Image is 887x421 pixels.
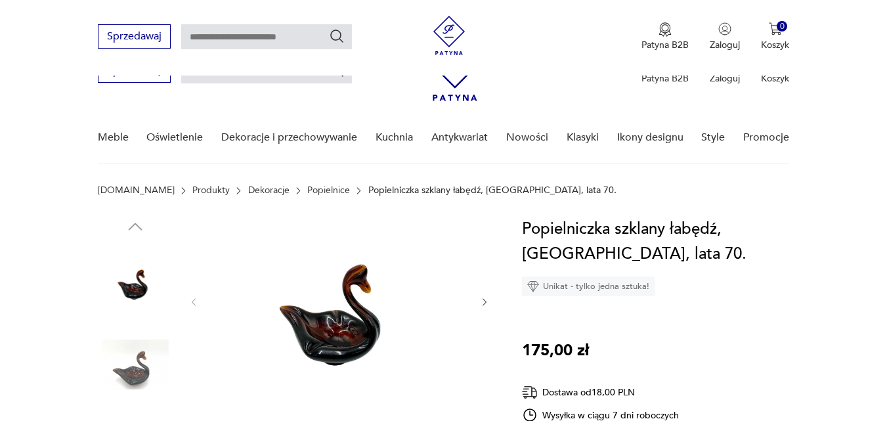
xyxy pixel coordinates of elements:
[641,22,689,51] button: Patyna B2B
[522,384,680,401] div: Dostawa od 18,00 PLN
[769,22,782,35] img: Ikona koszyka
[506,112,548,163] a: Nowości
[761,39,789,51] p: Koszyk
[98,24,171,49] button: Sprzedawaj
[761,22,789,51] button: 0Koszyk
[376,112,413,163] a: Kuchnia
[212,217,465,386] img: Zdjęcie produktu Popielniczka szklany łabędź, Polska, lata 70.
[710,39,740,51] p: Zaloguj
[429,16,469,55] img: Patyna - sklep z meblami i dekoracjami vintage
[641,22,689,51] a: Ikona medaluPatyna B2B
[98,327,173,402] img: Zdjęcie produktu Popielniczka szklany łabędź, Polska, lata 70.
[527,280,539,292] img: Ikona diamentu
[98,112,129,163] a: Meble
[522,217,799,267] h1: Popielniczka szklany łabędź, [GEOGRAPHIC_DATA], lata 70.
[307,185,350,196] a: Popielnice
[743,112,789,163] a: Promocje
[98,33,171,42] a: Sprzedawaj
[777,21,788,32] div: 0
[98,243,173,318] img: Zdjęcie produktu Popielniczka szklany łabędź, Polska, lata 70.
[710,72,740,85] p: Zaloguj
[617,112,683,163] a: Ikony designu
[368,185,617,196] p: Popielniczka szklany łabędź, [GEOGRAPHIC_DATA], lata 70.
[522,384,538,401] img: Ikona dostawy
[659,22,672,37] img: Ikona medalu
[710,22,740,51] button: Zaloguj
[701,112,725,163] a: Style
[192,185,230,196] a: Produkty
[641,39,689,51] p: Patyna B2B
[221,112,357,163] a: Dekoracje i przechowywanie
[761,72,789,85] p: Koszyk
[329,28,345,44] button: Szukaj
[146,112,203,163] a: Oświetlenie
[522,277,655,296] div: Unikat - tylko jedna sztuka!
[98,185,175,196] a: [DOMAIN_NAME]
[567,112,599,163] a: Klasyki
[718,22,731,35] img: Ikonka użytkownika
[248,185,290,196] a: Dekoracje
[522,338,589,363] p: 175,00 zł
[641,72,689,85] p: Patyna B2B
[98,67,171,76] a: Sprzedawaj
[431,112,488,163] a: Antykwariat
